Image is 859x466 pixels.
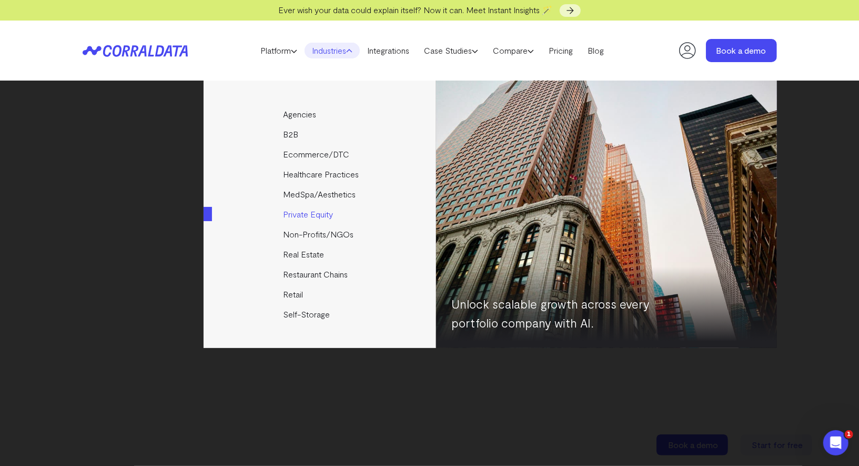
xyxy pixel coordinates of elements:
a: Book a demo [706,39,777,62]
span: Ever wish your data could explain itself? Now it can. Meet Instant Insights 🪄 [278,5,552,15]
a: Non-Profits/NGOs [204,224,438,244]
iframe: Intercom live chat [823,430,848,455]
a: Platform [253,43,305,58]
a: Restaurant Chains [204,264,438,284]
a: Ecommerce/DTC [204,144,438,164]
span: 1 [845,430,853,439]
a: Agencies [204,104,438,124]
a: Private Equity [204,204,438,224]
a: Integrations [360,43,417,58]
a: MedSpa/Aesthetics [204,184,438,204]
a: Case Studies [417,43,486,58]
a: Industries [305,43,360,58]
p: Unlock scalable growth across every portfolio company with AI. [452,294,689,332]
a: Healthcare Practices [204,164,438,184]
a: Blog [580,43,611,58]
a: Retail [204,284,438,304]
a: Pricing [541,43,580,58]
a: Self-Storage [204,304,438,324]
a: Real Estate [204,244,438,264]
a: Compare [486,43,541,58]
a: B2B [204,124,438,144]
